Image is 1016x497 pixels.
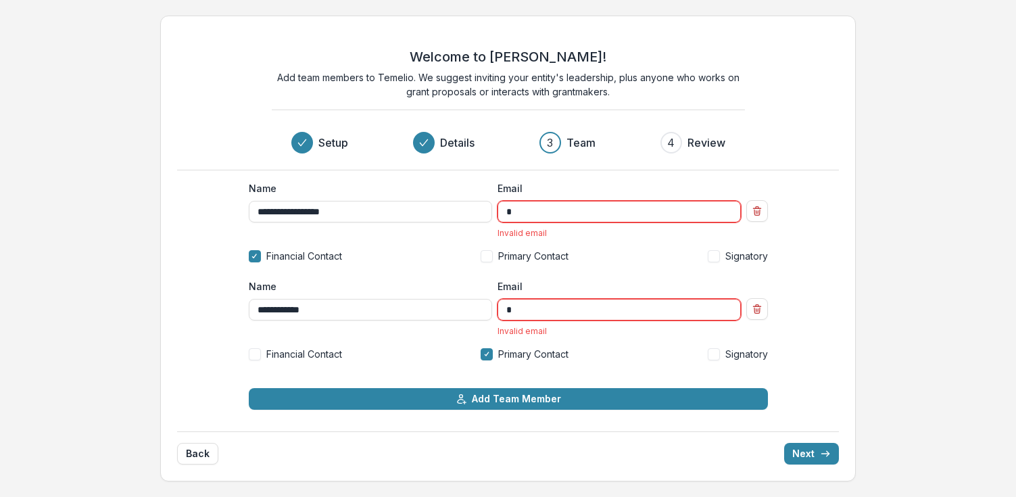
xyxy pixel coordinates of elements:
span: Signatory [725,347,768,361]
div: Invalid email [498,326,741,336]
span: Financial Contact [266,249,342,263]
div: Invalid email [498,228,741,238]
div: 4 [667,135,675,151]
label: Name [249,181,484,195]
div: Progress [291,132,725,153]
label: Name [249,279,484,293]
label: Email [498,181,733,195]
button: Remove team member [746,298,768,320]
button: Add Team Member [249,388,768,410]
span: Primary Contact [498,347,569,361]
h3: Setup [318,135,348,151]
span: Signatory [725,249,768,263]
h3: Team [566,135,596,151]
h3: Review [687,135,725,151]
p: Add team members to Temelio. We suggest inviting your entity's leadership, plus anyone who works ... [272,70,745,99]
span: Financial Contact [266,347,342,361]
label: Email [498,279,733,293]
span: Primary Contact [498,249,569,263]
button: Next [784,443,839,465]
button: Back [177,443,218,465]
div: 3 [547,135,553,151]
button: Remove team member [746,200,768,222]
h2: Welcome to [PERSON_NAME]! [410,49,606,65]
h3: Details [440,135,475,151]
